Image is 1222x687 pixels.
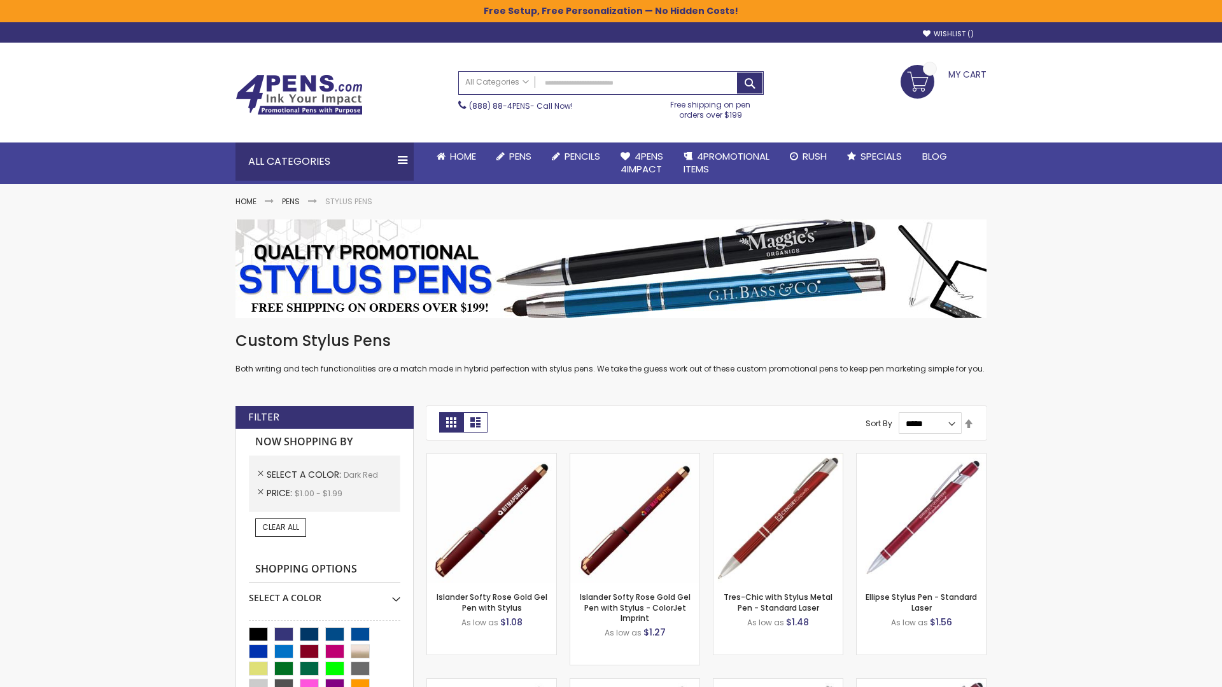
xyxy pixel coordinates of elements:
[912,142,957,170] a: Blog
[684,149,769,176] span: 4PROMOTIONAL ITEMS
[248,410,279,424] strong: Filter
[295,488,342,499] span: $1.00 - $1.99
[857,453,986,464] a: Ellipse Stylus Pen - Standard Laser-Dark Red
[542,142,610,170] a: Pencils
[780,142,837,170] a: Rush
[786,616,809,628] span: $1.48
[857,454,986,583] img: Ellipse Stylus Pen - Standard Laser-Dark Red
[235,74,363,115] img: 4Pens Custom Pens and Promotional Products
[469,101,530,111] a: (888) 88-4PENS
[673,142,780,184] a: 4PROMOTIONALITEMS
[267,487,295,499] span: Price
[643,626,666,639] span: $1.27
[580,592,691,623] a: Islander Softy Rose Gold Gel Pen with Stylus - ColorJet Imprint
[249,583,400,604] div: Select A Color
[486,142,542,170] a: Pens
[469,101,573,111] span: - Call Now!
[262,522,299,532] span: Clear All
[426,142,486,170] a: Home
[459,72,535,93] a: All Categories
[235,196,256,207] a: Home
[325,196,372,207] strong: Stylus Pens
[605,627,642,638] span: As low as
[713,453,843,464] a: Tres-Chic with Stylus Metal Pen - Standard Laser-Dark Red
[724,592,832,613] a: Tres-Chic with Stylus Metal Pen - Standard Laser
[249,429,400,455] strong: Now Shopping by
[465,77,529,87] span: All Categories
[267,468,344,481] span: Select A Color
[923,29,974,39] a: Wishlist
[891,617,928,628] span: As low as
[610,142,673,184] a: 4Pens4impact
[509,149,531,163] span: Pens
[713,454,843,583] img: Tres-Chic with Stylus Metal Pen - Standard Laser-Dark Red
[922,149,947,163] span: Blog
[282,196,300,207] a: Pens
[657,95,764,120] div: Free shipping on pen orders over $199
[249,556,400,583] strong: Shopping Options
[344,469,378,480] span: Dark Red
[235,331,987,375] div: Both writing and tech functionalities are a match made in hybrid perfection with stylus pens. We ...
[500,616,523,628] span: $1.08
[439,412,463,433] strong: Grid
[930,616,952,628] span: $1.56
[860,149,902,163] span: Specials
[437,592,547,613] a: Islander Softy Rose Gold Gel Pen with Stylus
[570,453,699,464] a: Islander Softy Rose Gold Gel Pen with Stylus - ColorJet Imprint-Dark Red
[235,331,987,351] h1: Custom Stylus Pens
[235,219,987,318] img: Stylus Pens
[565,149,600,163] span: Pencils
[427,454,556,583] img: Islander Softy Rose Gold Gel Pen with Stylus-Dark Red
[866,418,892,429] label: Sort By
[570,454,699,583] img: Islander Softy Rose Gold Gel Pen with Stylus - ColorJet Imprint-Dark Red
[866,592,977,613] a: Ellipse Stylus Pen - Standard Laser
[803,149,827,163] span: Rush
[461,617,498,628] span: As low as
[621,149,663,176] span: 4Pens 4impact
[427,453,556,464] a: Islander Softy Rose Gold Gel Pen with Stylus-Dark Red
[450,149,476,163] span: Home
[235,142,414,181] div: All Categories
[837,142,912,170] a: Specials
[747,617,784,628] span: As low as
[255,518,306,536] a: Clear All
